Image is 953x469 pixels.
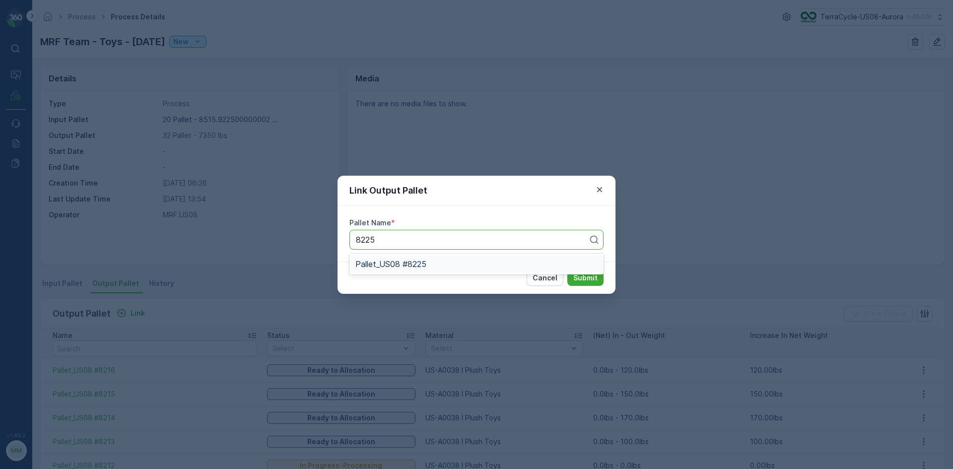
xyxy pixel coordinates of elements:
[567,270,604,286] button: Submit
[527,270,563,286] button: Cancel
[533,273,557,283] p: Cancel
[573,273,598,283] p: Submit
[355,260,426,268] span: Pallet_US08 #8225
[349,218,391,227] label: Pallet Name
[349,184,427,198] p: Link Output Pallet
